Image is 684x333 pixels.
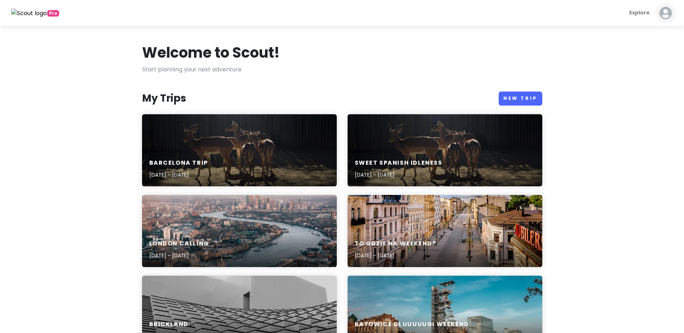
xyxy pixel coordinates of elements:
[348,195,542,267] a: a city street lined with tall buildings under a cloudy skyTo gdzie na weekend?[DATE] - [DATE]
[355,240,436,248] h6: To gdzie na weekend?
[348,114,542,186] a: brown deerSweet spanish idleness[DATE] - [DATE]
[142,43,280,62] h1: Welcome to Scout!
[47,10,59,17] span: greetings, globetrotter
[658,6,673,20] img: User profile
[149,252,209,259] p: [DATE] - [DATE]
[11,9,47,18] img: Scout logo
[499,92,542,106] a: New Trip
[149,171,208,179] p: [DATE] - [DATE]
[355,159,442,167] h6: Sweet spanish idleness
[149,159,208,167] h6: Barcelona Trip
[149,240,209,248] h6: London calling
[355,321,469,328] h6: Katowice dłuuuuugi weekend
[355,171,442,179] p: [DATE] - [DATE]
[142,92,186,105] h3: My Trips
[142,65,542,74] p: Start planning your next adventure
[149,321,189,328] h6: Brickland
[11,8,59,18] a: Pro
[626,6,653,20] a: Explore
[142,195,337,267] a: aerial photography of London skyline during daytimeLondon calling[DATE] - [DATE]
[142,114,337,186] a: brown deerBarcelona Trip[DATE] - [DATE]
[355,252,436,259] p: [DATE] - [DATE]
